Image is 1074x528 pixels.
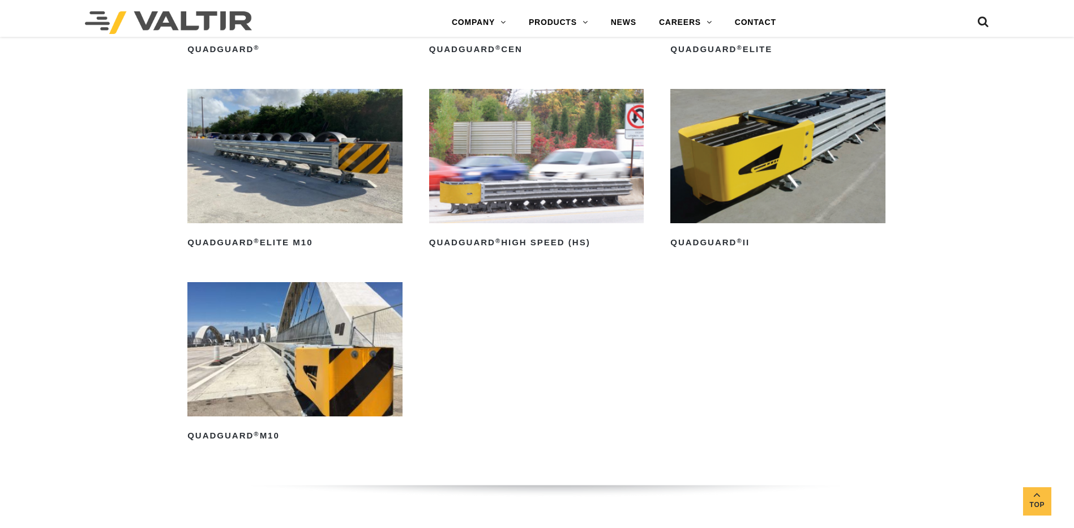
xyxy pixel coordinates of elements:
h2: QuadGuard High Speed (HS) [429,233,644,252]
a: QuadGuard®M10 [187,282,403,445]
a: Top [1023,487,1051,516]
sup: ® [254,237,259,244]
sup: ® [495,44,501,51]
h2: QuadGuard Elite [670,41,885,59]
a: QuadGuard®II [670,89,885,252]
a: PRODUCTS [517,11,600,34]
h2: QuadGuard CEN [429,41,644,59]
h2: QuadGuard Elite M10 [187,233,403,252]
h2: QuadGuard [187,41,403,59]
h2: QuadGuard M10 [187,427,403,445]
sup: ® [495,237,501,244]
a: CONTACT [724,11,788,34]
sup: ® [737,237,742,244]
a: CAREERS [648,11,724,34]
img: Valtir [85,11,252,34]
sup: ® [737,44,742,51]
a: QuadGuard®High Speed (HS) [429,89,644,252]
sup: ® [254,431,259,437]
a: QuadGuard®Elite M10 [187,89,403,252]
h2: QuadGuard II [670,233,885,252]
a: COMPANY [440,11,517,34]
a: NEWS [600,11,648,34]
span: Top [1023,499,1051,512]
sup: ® [254,44,259,51]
